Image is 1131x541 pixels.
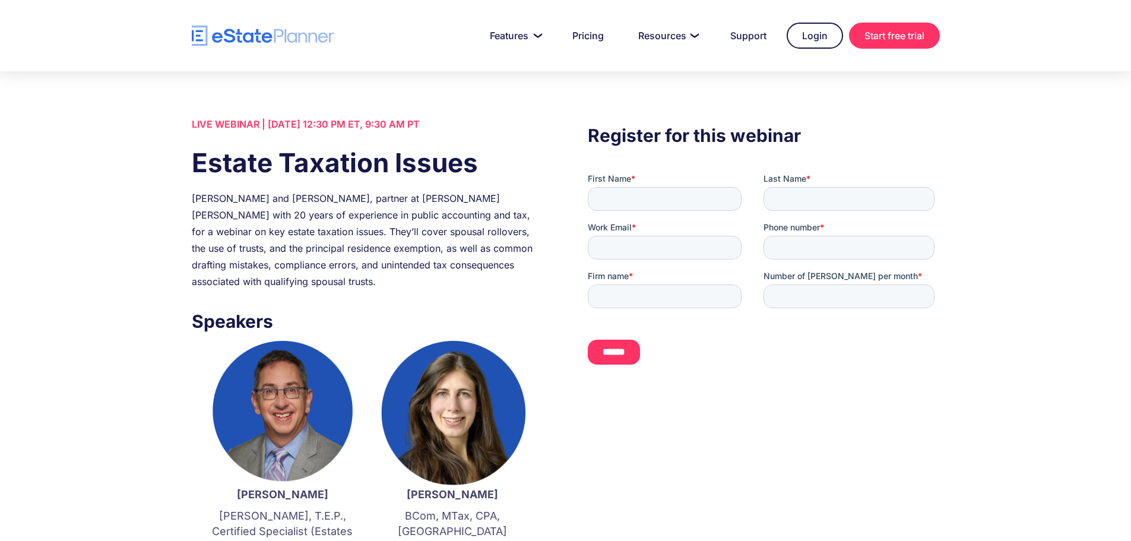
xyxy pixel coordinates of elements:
h3: Speakers [192,308,543,335]
p: BCom, MTax, CPA, [GEOGRAPHIC_DATA] [379,508,525,539]
a: Login [787,23,843,49]
div: [PERSON_NAME] and [PERSON_NAME], partner at [PERSON_NAME] [PERSON_NAME] with 20 years of experien... [192,190,543,290]
strong: [PERSON_NAME] [407,488,498,501]
h3: Register for this webinar [588,122,939,149]
iframe: Form 0 [588,173,939,375]
a: Pricing [558,24,618,48]
a: Start free trial [849,23,940,49]
a: Support [716,24,781,48]
h1: Estate Taxation Issues [192,144,543,181]
strong: [PERSON_NAME] [237,488,328,501]
a: Resources [624,24,710,48]
a: home [192,26,334,46]
div: LIVE WEBINAR | [DATE] 12:30 PM ET, 9:30 AM PT [192,116,543,132]
a: Features [476,24,552,48]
